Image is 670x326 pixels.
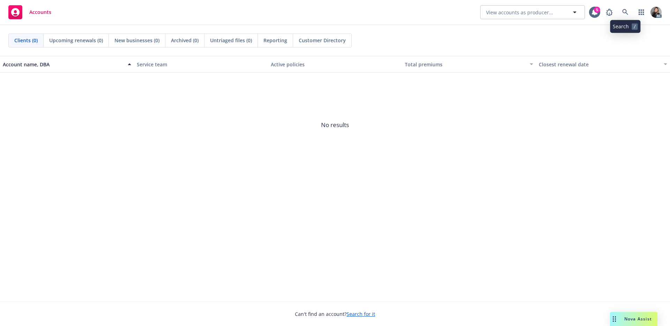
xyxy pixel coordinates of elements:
button: Active policies [268,56,402,73]
button: Service team [134,56,268,73]
div: 5 [594,7,600,13]
img: photo [650,7,662,18]
a: Search for it [347,311,375,317]
span: Upcoming renewals (0) [49,37,103,44]
span: Archived (0) [171,37,199,44]
span: Untriaged files (0) [210,37,252,44]
span: Reporting [263,37,287,44]
div: Total premiums [405,61,526,68]
button: View accounts as producer... [480,5,585,19]
span: Nova Assist [624,316,652,322]
a: Report a Bug [602,5,616,19]
span: Can't find an account? [295,310,375,318]
span: New businesses (0) [114,37,159,44]
div: Service team [137,61,265,68]
button: Total premiums [402,56,536,73]
button: Closest renewal date [536,56,670,73]
span: Accounts [29,9,51,15]
span: Clients (0) [14,37,38,44]
div: Account name, DBA [3,61,124,68]
button: Nova Assist [610,312,657,326]
div: Drag to move [610,312,619,326]
a: Accounts [6,2,54,22]
div: Active policies [271,61,399,68]
span: View accounts as producer... [486,9,553,16]
a: Search [618,5,632,19]
span: Customer Directory [299,37,346,44]
div: Closest renewal date [539,61,660,68]
a: Switch app [634,5,648,19]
